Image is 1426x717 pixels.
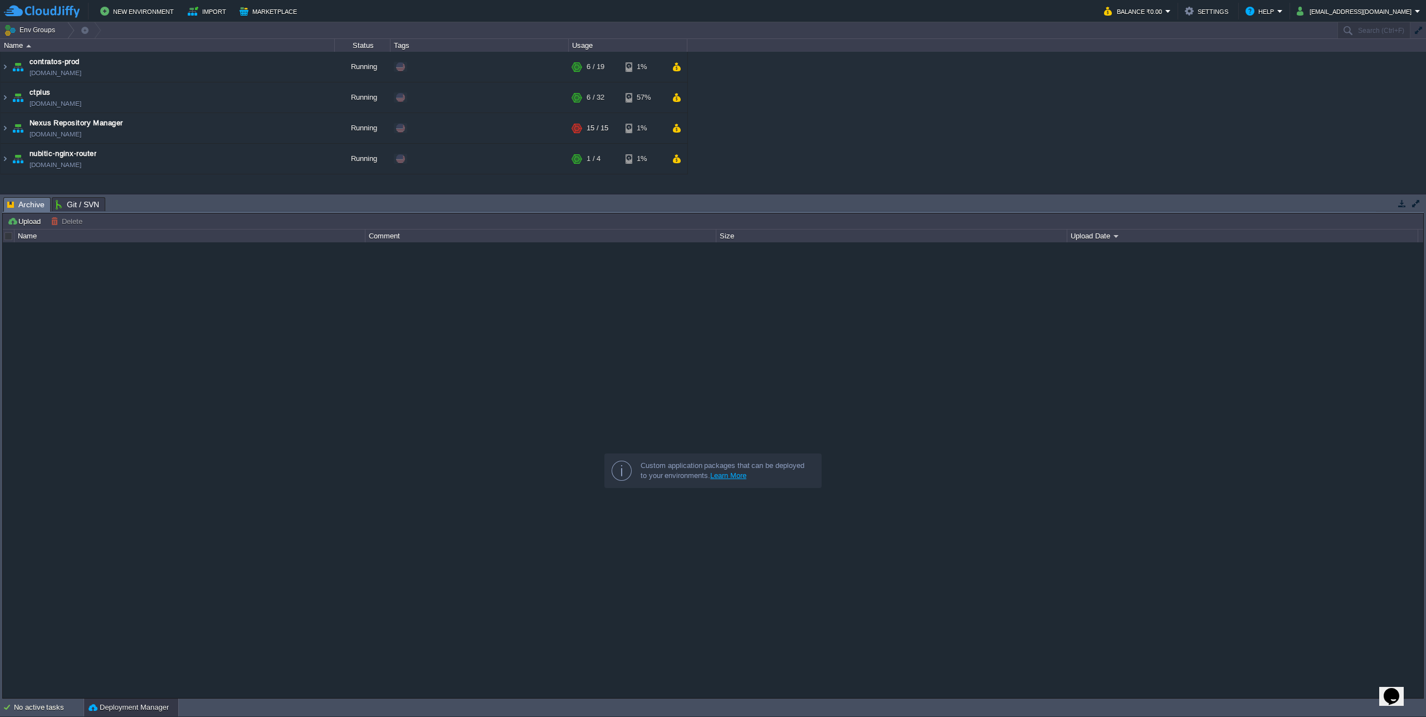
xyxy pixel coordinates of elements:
[1,52,9,82] img: AMDAwAAAACH5BAEAAAAALAAAAAABAAEAAAICRAEAOw==
[1068,230,1418,242] div: Upload Date
[626,144,662,174] div: 1%
[30,148,96,159] a: nubitic-nginx-router
[710,471,746,480] a: Learn More
[335,52,390,82] div: Running
[1104,4,1165,18] button: Balance ₹0.00
[366,230,716,242] div: Comment
[335,82,390,113] div: Running
[717,230,1067,242] div: Size
[10,52,26,82] img: AMDAwAAAACH5BAEAAAAALAAAAAABAAEAAAICRAEAOw==
[1379,672,1415,706] iframe: chat widget
[626,52,662,82] div: 1%
[89,702,169,713] button: Deployment Manager
[30,118,123,129] a: Nexus Repository Manager
[641,461,812,481] div: Custom application packages that can be deployed to your environments.
[10,82,26,113] img: AMDAwAAAACH5BAEAAAAALAAAAAABAAEAAAICRAEAOw==
[30,56,80,67] a: contratos-prod
[587,113,608,143] div: 15 / 15
[30,129,81,140] a: [DOMAIN_NAME]
[335,39,390,52] div: Status
[587,52,604,82] div: 6 / 19
[188,4,229,18] button: Import
[391,39,568,52] div: Tags
[335,113,390,143] div: Running
[30,159,81,170] a: [DOMAIN_NAME]
[569,39,687,52] div: Usage
[100,4,177,18] button: New Environment
[240,4,300,18] button: Marketplace
[10,144,26,174] img: AMDAwAAAACH5BAEAAAAALAAAAAABAAEAAAICRAEAOw==
[1185,4,1232,18] button: Settings
[587,82,604,113] div: 6 / 32
[30,87,51,98] a: ctplus
[335,144,390,174] div: Running
[4,22,59,38] button: Env Groups
[15,230,365,242] div: Name
[7,198,45,212] span: Archive
[30,67,81,79] a: [DOMAIN_NAME]
[1297,4,1415,18] button: [EMAIL_ADDRESS][DOMAIN_NAME]
[51,216,86,226] button: Delete
[10,113,26,143] img: AMDAwAAAACH5BAEAAAAALAAAAAABAAEAAAICRAEAOw==
[587,144,600,174] div: 1 / 4
[56,198,99,211] span: Git / SVN
[1246,4,1277,18] button: Help
[1,39,334,52] div: Name
[7,216,44,226] button: Upload
[626,82,662,113] div: 57%
[1,144,9,174] img: AMDAwAAAACH5BAEAAAAALAAAAAABAAEAAAICRAEAOw==
[626,113,662,143] div: 1%
[4,4,80,18] img: CloudJiffy
[1,113,9,143] img: AMDAwAAAACH5BAEAAAAALAAAAAABAAEAAAICRAEAOw==
[1,82,9,113] img: AMDAwAAAACH5BAEAAAAALAAAAAABAAEAAAICRAEAOw==
[26,45,31,47] img: AMDAwAAAACH5BAEAAAAALAAAAAABAAEAAAICRAEAOw==
[14,699,84,716] div: No active tasks
[30,98,81,109] a: [DOMAIN_NAME]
